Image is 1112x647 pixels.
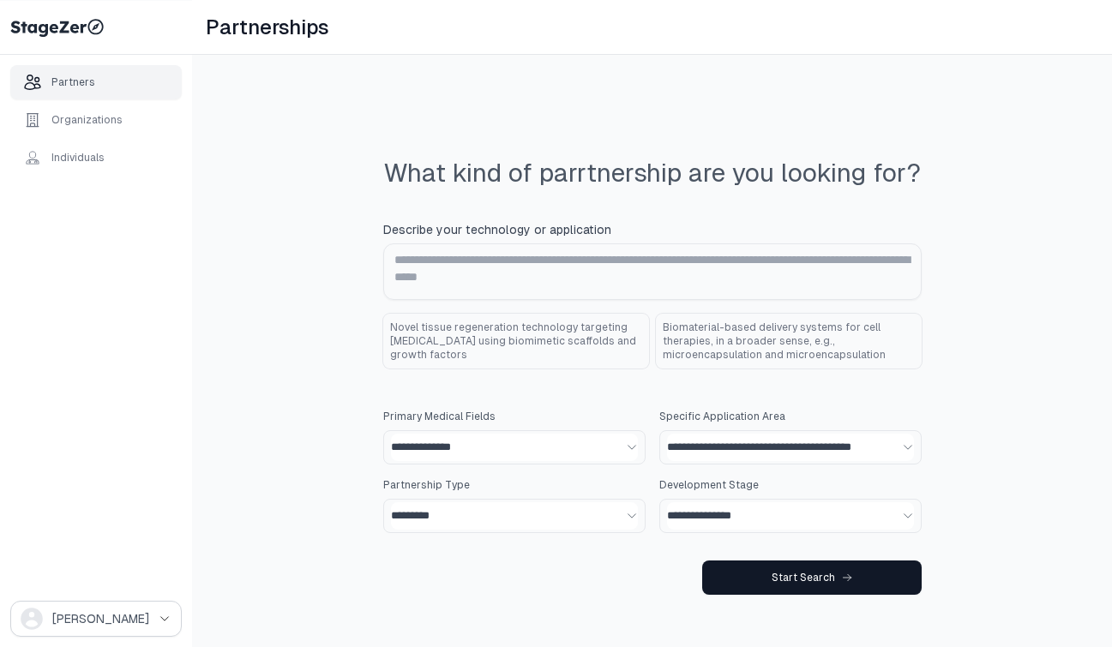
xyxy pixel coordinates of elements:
[383,410,496,423] span: Primary Medical Fields
[383,478,470,492] span: Partnership Type
[10,103,182,137] a: Organizations
[383,221,611,238] span: Describe your technology or application
[51,75,95,89] div: Partners
[51,151,105,165] div: Individuals
[51,113,123,127] div: Organizations
[702,560,922,595] button: Start Search
[206,14,328,41] h1: Partnerships
[772,571,852,584] div: Start Search
[656,314,922,368] button: Biomaterial-based delivery systems for cell therapies, in a broader sense, e.g., microencapsulati...
[659,410,785,423] span: Specific Application Area
[384,158,921,189] div: What kind of parrtnership are you looking for?
[10,65,182,99] a: Partners
[52,610,149,627] span: [PERSON_NAME]
[659,478,759,492] span: Development Stage
[10,141,182,175] a: Individuals
[383,314,649,368] button: Novel tissue regeneration technology targeting [MEDICAL_DATA] using biomimetic scaffolds and grow...
[10,601,182,637] button: drop down button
